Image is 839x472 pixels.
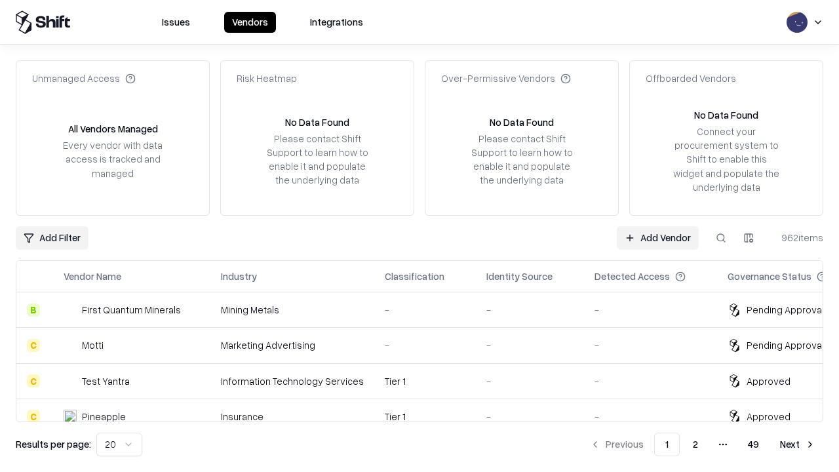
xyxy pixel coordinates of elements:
img: Motti [64,339,77,352]
p: Results per page: [16,437,91,451]
div: C [27,410,40,423]
div: No Data Found [694,108,758,122]
button: Next [772,433,823,456]
div: No Data Found [490,115,554,129]
div: C [27,339,40,352]
div: 962 items [771,231,823,245]
div: Unmanaged Access [32,71,136,85]
div: - [486,303,574,317]
div: - [595,338,707,352]
div: - [595,374,707,388]
div: First Quantum Minerals [82,303,181,317]
div: No Data Found [285,115,349,129]
div: Pineapple [82,410,126,423]
div: Approved [747,410,790,423]
div: Motti [82,338,104,352]
button: 49 [737,433,770,456]
img: Test Yantra [64,374,77,387]
div: - [385,338,465,352]
div: Pending Approval [747,338,824,352]
div: Classification [385,269,444,283]
button: Add Filter [16,226,88,250]
div: Tier 1 [385,374,465,388]
div: Test Yantra [82,374,130,388]
div: - [595,303,707,317]
div: - [385,303,465,317]
div: Please contact Shift Support to learn how to enable it and populate the underlying data [467,132,576,187]
div: - [486,410,574,423]
button: Issues [154,12,198,33]
div: Information Technology Services [221,374,364,388]
div: C [27,374,40,387]
div: Marketing Advertising [221,338,364,352]
div: Risk Heatmap [237,71,297,85]
div: All Vendors Managed [68,122,158,136]
div: Insurance [221,410,364,423]
button: Integrations [302,12,371,33]
div: Vendor Name [64,269,121,283]
div: Over-Permissive Vendors [441,71,571,85]
img: First Quantum Minerals [64,304,77,317]
div: Approved [747,374,790,388]
button: 1 [654,433,680,456]
div: Tier 1 [385,410,465,423]
nav: pagination [582,433,823,456]
a: Add Vendor [617,226,699,250]
div: Every vendor with data access is tracked and managed [58,138,167,180]
button: Vendors [224,12,276,33]
div: Please contact Shift Support to learn how to enable it and populate the underlying data [263,132,372,187]
div: Pending Approval [747,303,824,317]
div: B [27,304,40,317]
div: Industry [221,269,257,283]
div: - [486,338,574,352]
img: Pineapple [64,410,77,423]
div: Mining Metals [221,303,364,317]
div: - [595,410,707,423]
div: Detected Access [595,269,670,283]
div: Connect your procurement system to Shift to enable this widget and populate the underlying data [672,125,781,194]
div: Offboarded Vendors [646,71,736,85]
div: Identity Source [486,269,553,283]
div: Governance Status [728,269,811,283]
button: 2 [682,433,709,456]
div: - [486,374,574,388]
